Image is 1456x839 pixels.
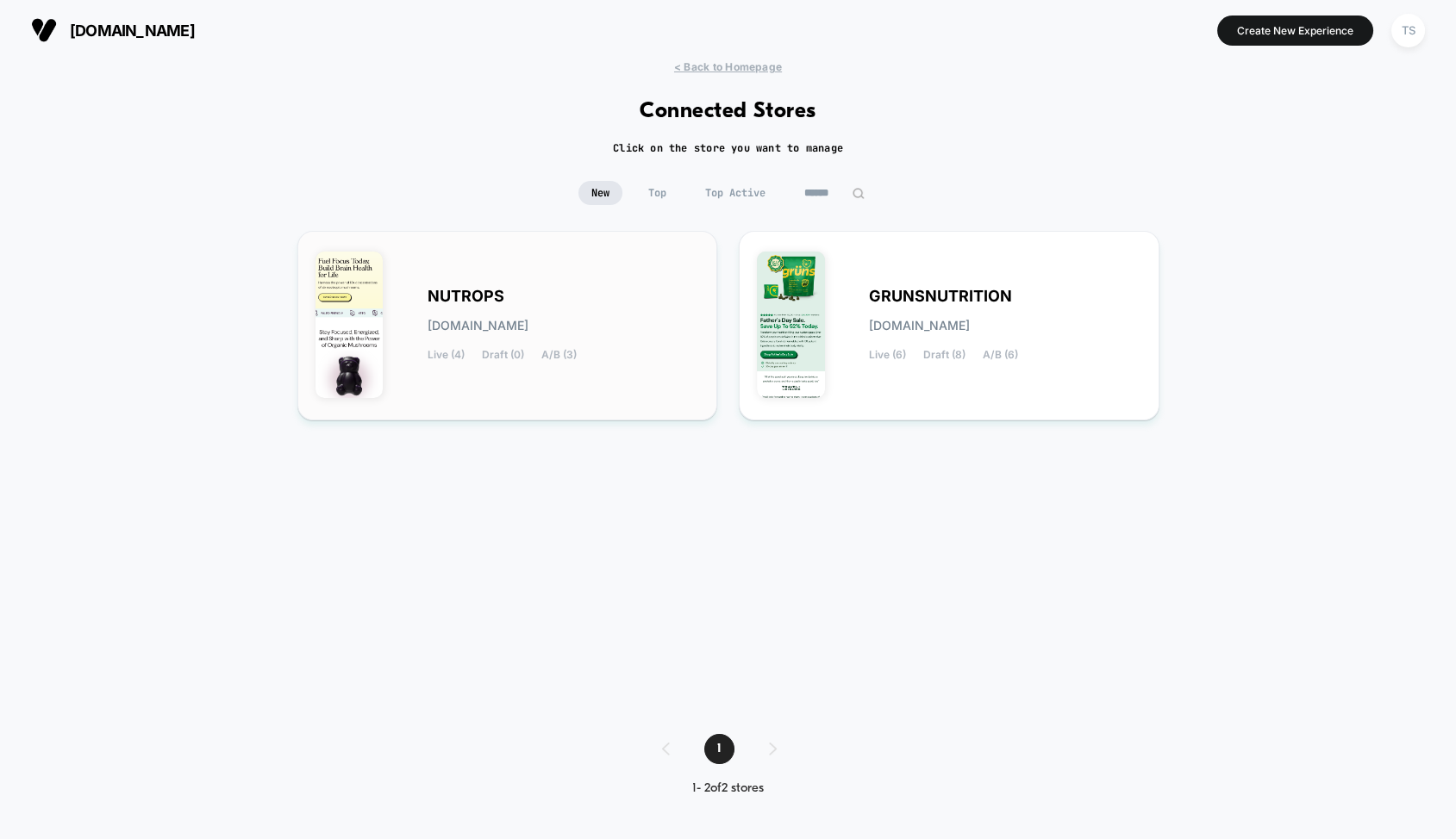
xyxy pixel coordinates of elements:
[541,349,577,361] span: A/B (3)
[26,16,200,44] button: [DOMAIN_NAME]
[852,187,865,200] img: edit
[869,320,970,332] span: [DOMAIN_NAME]
[983,349,1018,361] span: A/B (6)
[1391,14,1425,47] div: TS
[70,22,195,40] span: [DOMAIN_NAME]
[578,181,622,205] span: New
[692,181,778,205] span: Top Active
[428,349,465,361] span: Live (4)
[428,320,528,332] span: [DOMAIN_NAME]
[757,252,825,398] img: GRUNSNUTRITION
[1217,16,1373,46] button: Create New Experience
[1386,13,1430,48] button: TS
[923,349,965,361] span: Draft (8)
[428,290,504,302] span: NUTROPS
[640,99,816,124] h1: Connected Stores
[704,734,734,764] span: 1
[674,60,782,73] span: < Back to Homepage
[482,349,524,361] span: Draft (0)
[31,17,57,43] img: Visually logo
[613,141,843,155] h2: Click on the store you want to manage
[869,349,906,361] span: Live (6)
[635,181,679,205] span: Top
[645,781,811,796] div: 1 - 2 of 2 stores
[869,290,1012,302] span: GRUNSNUTRITION
[316,252,384,398] img: NUTROPS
